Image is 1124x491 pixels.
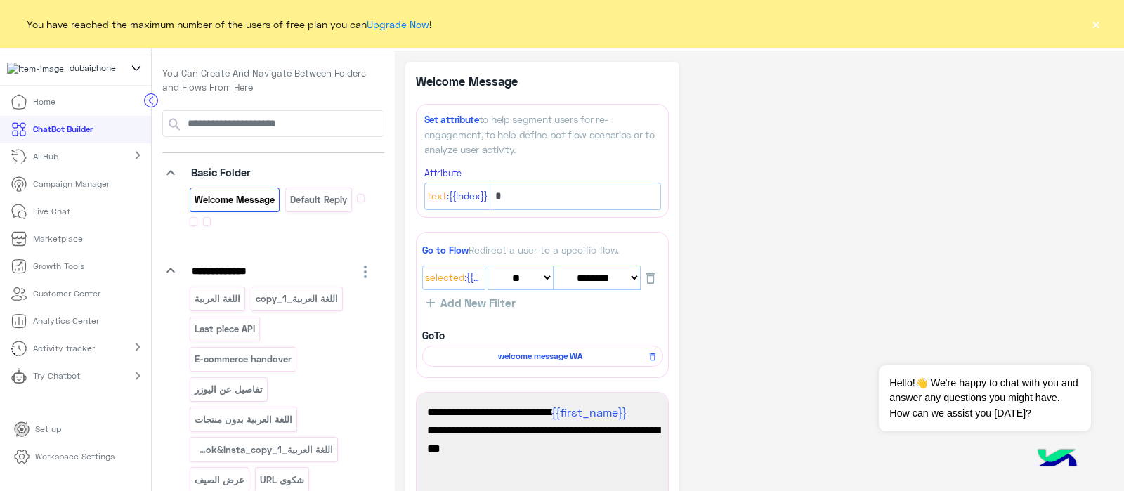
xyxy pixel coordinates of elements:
small: Attribute [424,168,462,178]
p: Customer Center [33,287,100,300]
i: keyboard_arrow_down [162,262,179,279]
p: اللغة العربية_Facebook&Insta_copy_1 [194,442,334,458]
p: تفاصيل عن اليوزر [194,381,264,398]
span: :{{ChannelId}} [464,270,483,286]
p: Campaign Manager [33,178,110,190]
p: Last piece API [194,321,256,337]
div: to help segment users for re-engagement, to help define bot flow scenarios or to analyze user act... [424,112,661,156]
img: hulul-logo.png [1033,435,1082,484]
p: شكوى URL [259,472,305,488]
p: Welcome Message [194,192,276,208]
button: × [1089,17,1103,31]
p: عرض الصيف [194,472,246,488]
span: Go to Flow [422,244,469,256]
p: Growth Tools [33,260,84,273]
p: Analytics Center [33,315,99,327]
b: GoTo [422,329,445,341]
span: اهلا بك فى [GEOGRAPHIC_DATA] Phone 📱 [427,403,658,439]
button: Remove Flow [643,348,661,365]
a: Set up [3,416,72,443]
p: اللغة العربية [194,291,242,307]
span: Set attribute [424,114,479,125]
span: Text [427,189,447,204]
span: welcome message WA [430,350,651,362]
mat-icon: chevron_right [129,339,146,355]
p: Live Chat [33,205,70,218]
span: :{{Index}} [447,189,488,204]
p: Welcome Message [416,72,542,90]
mat-icon: chevron_right [129,367,146,384]
span: لتصفح الخدمات والمنتجات برجاء الضغط على القائمة التالية. [427,440,658,476]
span: Selected [425,270,464,286]
p: You Can Create And Navigate Between Folders and Flows From Here [162,67,384,94]
i: keyboard_arrow_down [162,164,179,181]
p: Set up [35,423,61,436]
mat-icon: chevron_right [129,147,146,164]
span: You have reached the maximum number of the users of free plan you can ! [27,17,431,32]
p: Activity tracker [33,342,95,355]
span: {{first_name}} [551,405,627,419]
div: welcome message WA [422,346,663,367]
span: Add New Filter [435,296,516,309]
p: اللغة العربية_copy_1 [254,291,339,307]
p: AI Hub [33,150,58,163]
p: Marketplace [33,233,83,245]
p: Default reply [289,192,348,208]
p: Try Chatbot [33,369,80,382]
span: dubaiphone [70,62,116,74]
p: اللغة العربية بدون منتجات [194,412,294,428]
span: Basic Folder [191,166,251,178]
span: Hello!👋 We're happy to chat with you and answer any questions you might have. How can we assist y... [879,365,1090,431]
p: Home [33,96,55,108]
a: Upgrade Now [367,18,429,30]
div: Redirect a user to a specific flow. [422,243,663,257]
p: ChatBot Builder [33,123,93,136]
p: Workspace Settings [35,450,115,463]
img: 1403182699927242 [7,63,64,75]
button: Add New Filter [422,296,520,310]
p: E-commerce handover [194,351,293,367]
a: Workspace Settings [3,443,126,471]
